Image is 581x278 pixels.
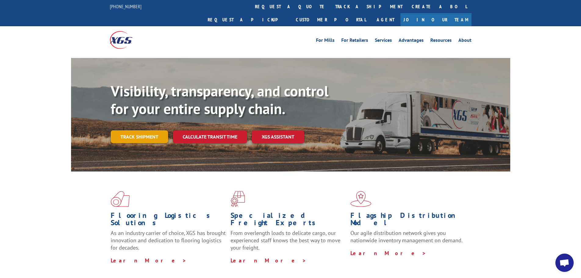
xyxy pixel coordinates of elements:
[350,229,463,244] span: Our agile distribution network gives you nationwide inventory management on demand.
[231,229,346,257] p: From overlength loads to delicate cargo, our experienced staff knows the best way to move your fr...
[400,13,472,26] a: Join Our Team
[371,13,400,26] a: Agent
[231,212,346,229] h1: Specialized Freight Experts
[252,130,304,143] a: XGS ASSISTANT
[203,13,291,26] a: Request a pickup
[291,13,371,26] a: Customer Portal
[231,257,307,264] a: Learn More >
[110,3,142,9] a: [PHONE_NUMBER]
[458,38,472,45] a: About
[111,229,226,251] span: As an industry carrier of choice, XGS has brought innovation and dedication to flooring logistics...
[111,130,168,143] a: Track shipment
[350,212,466,229] h1: Flagship Distribution Model
[111,81,328,118] b: Visibility, transparency, and control for your entire supply chain.
[111,257,187,264] a: Learn More >
[341,38,368,45] a: For Retailers
[430,38,452,45] a: Resources
[111,191,130,207] img: xgs-icon-total-supply-chain-intelligence-red
[173,130,247,143] a: Calculate transit time
[555,254,574,272] div: Open chat
[231,191,245,207] img: xgs-icon-focused-on-flooring-red
[111,212,226,229] h1: Flooring Logistics Solutions
[399,38,424,45] a: Advantages
[316,38,335,45] a: For Mills
[375,38,392,45] a: Services
[350,191,371,207] img: xgs-icon-flagship-distribution-model-red
[350,250,426,257] a: Learn More >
